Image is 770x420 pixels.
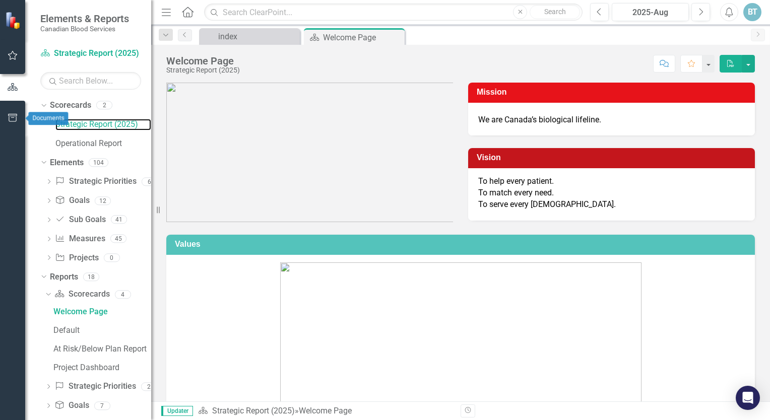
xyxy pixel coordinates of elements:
[142,177,158,186] div: 6
[478,176,745,211] p: To help every patient. To match every need. To serve every [DEMOGRAPHIC_DATA].
[50,157,84,169] a: Elements
[218,30,297,43] div: index
[50,271,78,283] a: Reports
[40,48,141,59] a: Strategic Report (2025)
[53,363,151,372] div: Project Dashboard
[40,25,129,33] small: Canadian Blood Services
[83,272,99,281] div: 18
[96,101,112,110] div: 2
[50,100,91,111] a: Scorecards
[55,119,151,130] a: Strategic Report (2025)
[477,88,750,97] h3: Mission
[55,233,105,245] a: Measures
[5,11,23,29] img: ClearPoint Strategy
[530,5,580,19] button: Search
[55,195,89,206] a: Goals
[743,3,761,21] button: BT
[166,55,240,66] div: Welcome Page
[141,382,157,391] div: 2
[204,4,583,21] input: Search ClearPoint...
[55,176,136,187] a: Strategic Priorities
[166,83,453,222] img: CBS_logo_descriptions%20v2.png
[55,252,98,264] a: Projects
[95,196,111,205] div: 12
[166,66,240,74] div: Strategic Report (2025)
[736,386,760,410] div: Open Intercom Messenger
[51,304,151,320] a: Welcome Page
[110,235,126,243] div: 45
[54,289,109,300] a: Scorecards
[89,158,108,167] div: 104
[161,406,193,416] span: Updater
[51,360,151,376] a: Project Dashboard
[104,253,120,262] div: 0
[115,290,131,299] div: 4
[51,341,151,357] a: At Risk/Below Plan Report
[323,31,402,44] div: Welcome Page
[40,13,129,25] span: Elements & Reports
[212,406,295,415] a: Strategic Report (2025)
[53,344,151,354] div: At Risk/Below Plan Report
[202,30,297,43] a: index
[54,400,89,411] a: Goals
[40,72,141,90] input: Search Below...
[29,112,69,125] div: Documents
[111,216,127,224] div: 41
[478,115,601,124] span: We are Canada’s biological lifeline.
[198,405,453,417] div: »
[53,307,151,316] div: Welcome Page
[175,240,750,249] h3: Values
[54,381,136,392] a: Strategic Priorities
[55,214,105,226] a: Sub Goals
[53,326,151,335] div: Default
[477,153,750,162] h3: Vision
[55,138,151,150] a: Operational Report
[615,7,685,19] div: 2025-Aug
[544,8,566,16] span: Search
[51,322,151,338] a: Default
[94,401,110,410] div: 7
[612,3,689,21] button: 2025-Aug
[299,406,352,415] div: Welcome Page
